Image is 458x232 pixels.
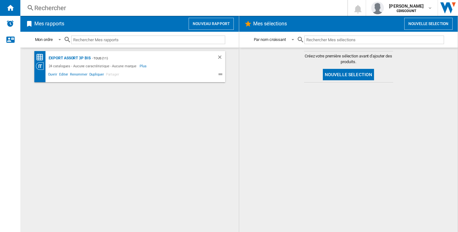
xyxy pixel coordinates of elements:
[36,62,47,70] div: Vision Catégorie
[91,54,204,62] div: - TOUS (11)
[47,71,58,79] span: Ouvrir
[35,37,53,42] div: Mon ordre
[252,18,288,30] h2: Mes sélections
[47,54,91,62] div: Export assort 3P bis
[217,54,225,62] div: Supprimer
[254,37,286,42] div: Par nom croissant
[397,9,416,13] b: CDISCOUNT
[140,62,148,70] span: Plus
[371,2,384,14] img: profile.jpg
[389,3,424,9] span: [PERSON_NAME]
[105,71,120,79] span: Partager
[323,69,374,80] button: Nouvelle selection
[6,20,14,27] img: alerts-logo.svg
[304,36,444,44] input: Rechercher Mes sélections
[47,62,140,70] div: 24 catalogues - Aucune caractéristique - Aucune marque
[33,18,66,30] h2: Mes rapports
[189,18,234,30] button: Nouveau rapport
[404,18,453,30] button: Nouvelle selection
[88,71,105,79] span: Dupliquer
[58,71,69,79] span: Editer
[304,53,393,65] span: Créez votre première sélection avant d'ajouter des produits.
[71,36,225,44] input: Rechercher Mes rapports
[69,71,88,79] span: Renommer
[36,53,47,61] div: Matrice des prix
[34,3,331,12] div: Rechercher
